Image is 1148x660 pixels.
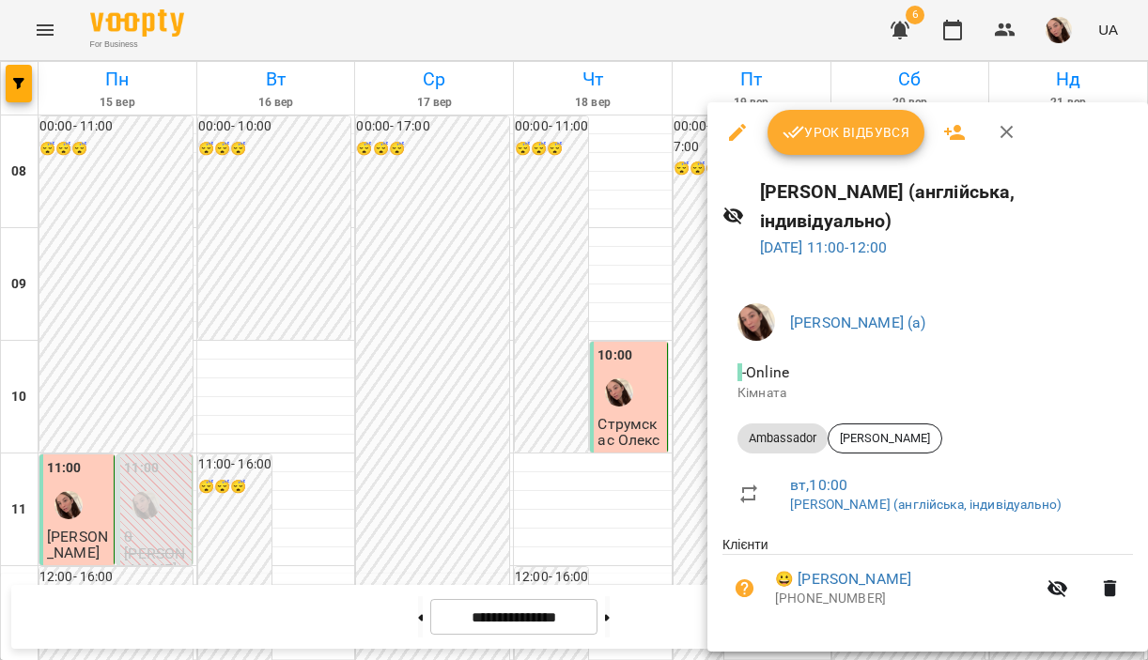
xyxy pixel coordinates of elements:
ul: Клієнти [722,535,1133,629]
span: - Online [737,363,793,381]
span: Ambassador [737,430,828,447]
h6: [PERSON_NAME] (англійська, індивідуально) [760,177,1133,237]
p: Кімната [737,384,1118,403]
a: 😀 [PERSON_NAME] [775,568,911,591]
button: Урок відбувся [768,110,925,155]
a: [PERSON_NAME] (англійська, індивідуально) [790,497,1062,512]
img: 8e00ca0478d43912be51e9823101c125.jpg [737,303,775,341]
a: вт , 10:00 [790,476,847,494]
a: [DATE] 11:00-12:00 [760,238,888,256]
p: [PHONE_NUMBER] [775,590,1035,608]
span: Урок відбувся [783,121,910,144]
a: [PERSON_NAME] (а) [790,314,926,331]
div: [PERSON_NAME] [828,423,942,453]
button: Візит ще не сплачено. Додати оплату? [722,566,768,611]
span: [PERSON_NAME] [829,430,941,447]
